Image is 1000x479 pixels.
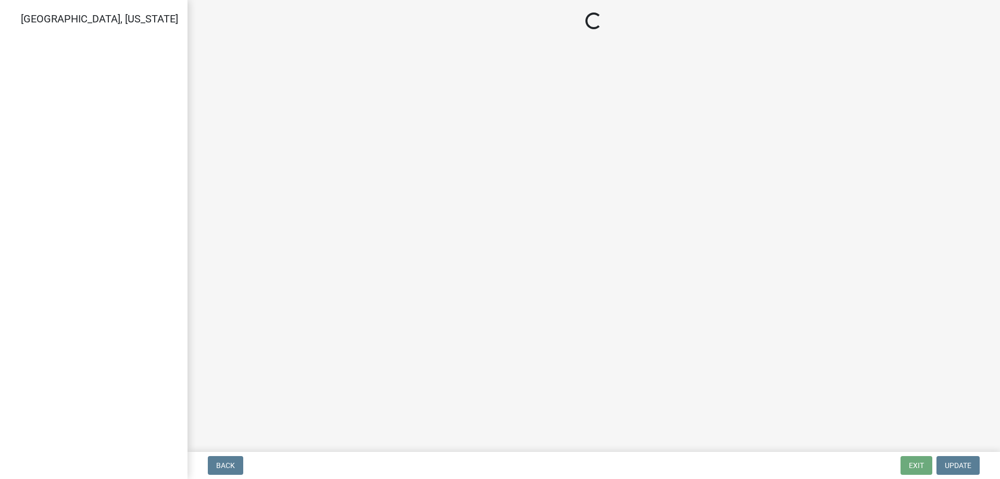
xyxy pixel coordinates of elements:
[208,456,243,475] button: Back
[901,456,932,475] button: Exit
[936,456,980,475] button: Update
[21,13,178,25] span: [GEOGRAPHIC_DATA], [US_STATE]
[945,461,971,470] span: Update
[216,461,235,470] span: Back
